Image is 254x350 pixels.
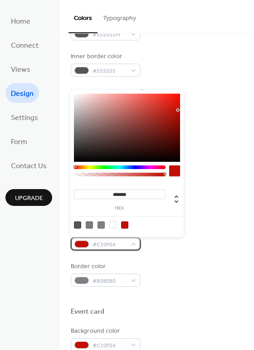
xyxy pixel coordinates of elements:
[109,221,117,229] div: rgb(255, 255, 255)
[5,131,33,151] a: Form
[11,87,34,101] span: Design
[5,59,36,79] a: Views
[98,221,105,229] div: rgb(128, 128, 128)
[11,111,38,125] span: Settings
[71,52,139,61] div: Inner border color
[5,189,52,206] button: Upgrade
[11,159,47,173] span: Contact Us
[93,240,126,250] span: #C10F04
[11,63,30,77] span: Views
[5,11,36,30] a: Home
[93,66,126,76] span: #555555
[11,15,30,29] span: Home
[5,107,44,127] a: Settings
[71,326,139,336] div: Background color
[93,30,126,40] span: #555555FF
[5,35,44,55] a: Connect
[74,206,166,211] label: hex
[93,276,126,286] span: #808080
[74,221,81,229] div: rgb(85, 85, 85)
[5,83,39,103] a: Design
[5,155,52,175] a: Contact Us
[11,39,39,53] span: Connect
[121,221,128,229] div: rgb(193, 15, 4)
[71,307,104,317] div: Event card
[15,194,43,203] span: Upgrade
[71,262,139,271] div: Border color
[86,221,93,229] div: rgb(124, 124, 124)
[11,135,27,149] span: Form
